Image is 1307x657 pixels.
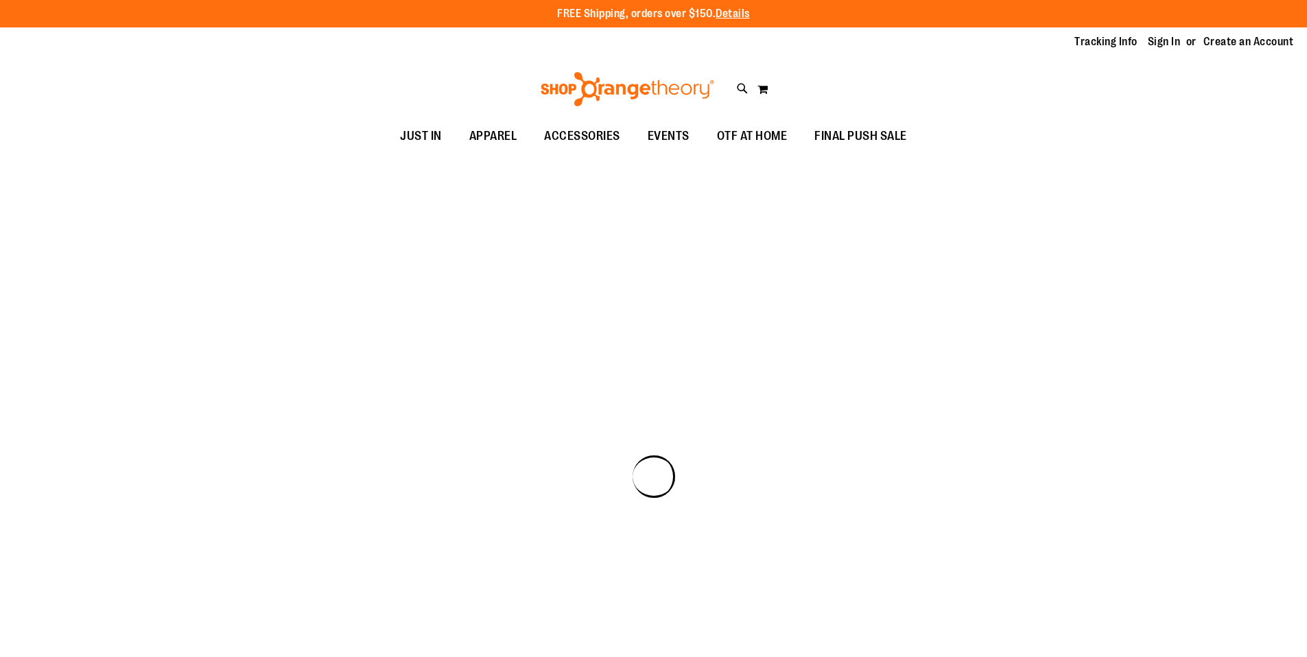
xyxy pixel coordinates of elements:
a: FINAL PUSH SALE [801,121,921,152]
img: Shop Orangetheory [539,72,716,106]
span: APPAREL [469,121,517,152]
a: APPAREL [456,121,531,152]
a: ACCESSORIES [530,121,634,152]
a: Details [716,8,750,20]
a: Create an Account [1203,34,1294,49]
span: JUST IN [400,121,442,152]
span: OTF AT HOME [717,121,788,152]
span: EVENTS [648,121,690,152]
a: JUST IN [386,121,456,152]
span: FINAL PUSH SALE [814,121,907,152]
a: EVENTS [634,121,703,152]
p: FREE Shipping, orders over $150. [557,6,750,22]
a: Tracking Info [1074,34,1138,49]
span: ACCESSORIES [544,121,620,152]
a: OTF AT HOME [703,121,801,152]
a: Sign In [1148,34,1181,49]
